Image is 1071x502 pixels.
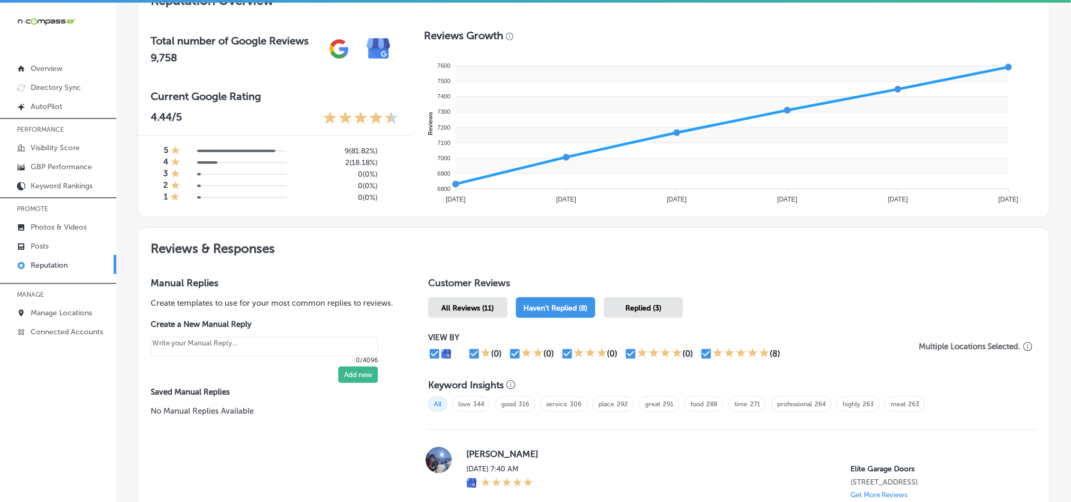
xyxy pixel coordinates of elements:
p: Visibility Score [31,143,80,152]
span: All Reviews (11) [442,304,494,313]
div: 1 Star [171,145,180,157]
div: (0) [491,349,502,359]
h5: 9 ( 81.82% ) [306,147,377,156]
div: 2 Stars [521,348,543,360]
div: 4.44 Stars [323,111,399,127]
tspan: 7300 [438,109,450,115]
tspan: [DATE] [778,196,798,203]
h5: 0 ( 0% ) [306,170,377,179]
a: 271 [750,400,760,408]
div: (8) [770,349,780,359]
h2: 9,758 [151,51,309,64]
div: 5 Stars [481,478,533,489]
tspan: [DATE] [556,196,576,203]
h3: Reviews Growth [424,29,503,42]
p: 4.44 /5 [151,111,182,127]
a: 344 [473,400,484,408]
h3: Total number of Google Reviews [151,34,309,47]
h4: 1 [164,192,168,204]
a: love [458,400,470,408]
tspan: [DATE] [667,196,687,203]
a: 316 [519,400,529,408]
h4: 3 [163,169,168,180]
a: 292 [617,400,628,408]
label: [PERSON_NAME] [466,449,1020,459]
p: Directory Sync [31,83,81,92]
label: Saved Manual Replies [151,387,394,397]
label: [DATE] 7:40 AM [466,464,533,473]
h3: Manual Replies [151,277,394,289]
p: VIEW BY [428,333,915,342]
a: time [734,400,747,408]
a: place [598,400,614,408]
h3: Keyword Insights [428,379,504,391]
h4: 4 [163,157,168,169]
div: 1 Star [481,348,491,360]
h5: 0 ( 0% ) [306,181,377,190]
p: Connected Accounts [31,327,103,336]
div: (0) [682,349,693,359]
a: 291 [663,400,673,408]
button: Add new [338,367,378,383]
p: AutoPilot [31,102,62,111]
label: Create a New Manual Reply [151,320,378,329]
a: 263 [908,400,919,408]
div: 3 Stars [574,348,607,360]
p: Multiple Locations Selected. [919,342,1021,351]
div: 1 Star [170,192,180,204]
div: 5 Stars [713,348,770,360]
div: (0) [607,349,618,359]
h2: Reviews & Responses [138,228,1049,264]
p: Posts [31,242,49,251]
img: 660ab0bf-5cc7-4cb8-ba1c-48b5ae0f18e60NCTV_CLogo_TV_Black_-500x88.png [17,16,75,26]
h1: Customer Reviews [428,277,1037,293]
p: Reputation [31,261,68,270]
span: Replied (3) [625,304,661,313]
tspan: 7500 [438,78,450,85]
h4: 5 [164,145,168,157]
h5: 0 ( 0% ) [306,193,377,202]
a: highly [843,400,860,408]
h4: 2 [163,180,168,192]
textarea: Create your Quick Reply [151,337,378,357]
p: Overview [31,64,62,73]
text: Reviews [427,112,433,135]
tspan: [DATE] [888,196,908,203]
a: service [546,400,567,408]
div: 4 Stars [637,348,682,360]
tspan: 7400 [438,94,450,100]
p: GBP Performance [31,162,92,171]
img: e7ababfa220611ac49bdb491a11684a6.png [359,29,399,69]
div: 1 Star [171,157,180,169]
a: great [645,400,660,408]
a: meat [891,400,906,408]
a: 288 [706,400,717,408]
tspan: [DATE] [999,196,1019,203]
p: Keyword Rankings [31,181,93,190]
span: All [428,396,447,412]
img: gPZS+5FD6qPJAAAAABJRU5ErkJggg== [319,29,359,69]
span: Haven't Replied (8) [524,304,588,313]
tspan: 7600 [438,63,450,69]
p: 0/4096 [151,357,378,364]
p: Elite Garage Doors [851,464,1020,473]
tspan: 6800 [438,186,450,192]
h5: 2 ( 18.18% ) [306,158,377,167]
p: Create templates to use for your most common replies to reviews. [151,297,394,309]
a: professional [777,400,812,408]
a: 306 [570,400,581,408]
tspan: [DATE] [446,196,466,203]
div: 1 Star [171,180,180,192]
div: 1 Star [171,169,180,180]
tspan: 7000 [438,155,450,161]
p: 5692 S Quemoy Ct [851,478,1020,487]
p: Manage Locations [31,308,92,317]
a: 263 [863,400,874,408]
a: good [501,400,516,408]
p: No Manual Replies Available [151,405,394,417]
tspan: 7200 [438,124,450,131]
tspan: 7100 [438,140,450,146]
p: Photos & Videos [31,223,87,232]
a: 264 [815,400,826,408]
p: Get More Reviews [851,491,908,499]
